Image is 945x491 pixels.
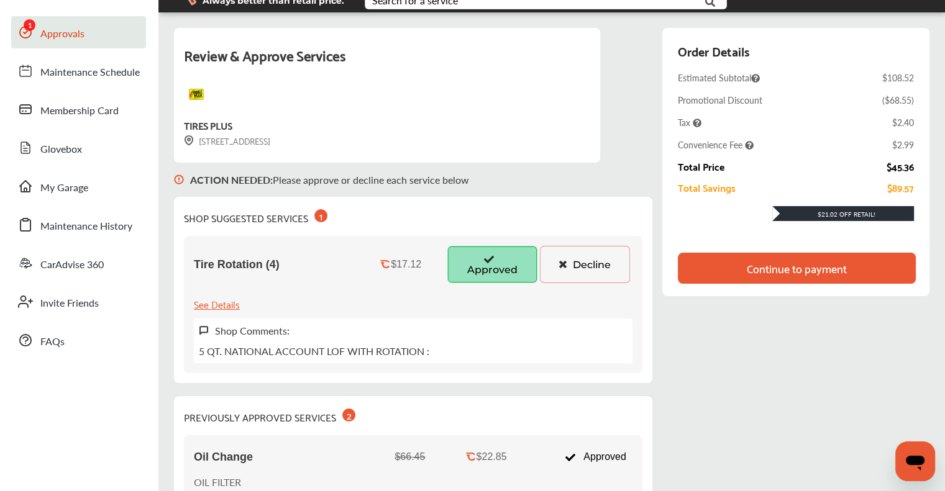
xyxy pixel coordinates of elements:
[40,180,88,196] span: My Garage
[184,82,209,107] img: logo-tires-plus.png
[11,132,146,164] a: Glovebox
[40,218,132,235] span: Maintenance History
[477,451,507,462] div: $22.85
[194,475,410,489] p: OIL FILTER
[11,286,146,318] a: Invite Friends
[40,65,140,81] span: Maintenance Schedule
[40,26,84,42] span: Approvals
[887,182,914,193] div: $89.57
[215,323,290,338] label: Shop Comments:
[40,142,82,158] span: Glovebox
[892,116,914,128] div: $2.40
[395,451,425,462] div: $66.45
[882,71,914,84] div: $108.52
[184,135,194,146] img: svg+xml;base64,PHN2ZyB3aWR0aD0iMTYiIGhlaWdodD0iMTciIHZpZXdCb3g9IjAgMCAxNiAxNyIgZmlsbD0ibm9uZSIgeG...
[678,138,754,151] span: Convenience Fee
[194,258,280,271] span: Tire Rotation (4)
[190,173,273,187] b: ACTION NEEDED :
[678,116,701,128] span: Tax
[11,55,146,87] a: Maintenance Schedule
[447,246,537,283] button: Approved
[184,117,232,133] div: TIRES PLUS
[678,182,736,193] div: Total Savings
[11,324,146,356] a: FAQs
[194,295,240,312] div: See Details
[678,40,749,61] div: Order Details
[678,71,760,84] span: Estimated Subtotal
[199,344,429,358] p: 5 QT. NATIONAL ACCOUNT LOF WITH ROTATION :
[184,43,590,82] div: Review & Approve Services
[882,94,914,106] div: ( $68.55 )
[40,103,119,119] span: Membership Card
[558,445,632,469] div: Approved
[194,451,253,464] span: Oil Change
[892,138,914,151] div: $2.99
[342,408,355,421] div: 2
[40,295,99,312] span: Invite Friends
[184,133,270,148] div: [STREET_ADDRESS]
[190,173,469,187] p: Please approve or decline each service below
[11,16,146,48] a: Approvals
[11,170,146,202] a: My Garage
[184,207,327,226] div: SHOP SUGGESTED SERVICES
[174,163,184,197] img: svg+xml;base64,PHN2ZyB3aWR0aD0iMTYiIGhlaWdodD0iMTciIHZpZXdCb3g9IjAgMCAxNiAxNyIgZmlsbD0ibm9uZSIgeG...
[40,257,104,273] span: CarAdvise 360
[40,334,65,350] span: FAQs
[11,93,146,125] a: Membership Card
[540,246,630,283] button: Decline
[678,94,762,106] div: Promotional Discount
[887,161,914,172] div: $45.36
[772,210,914,218] div: $21.02 Off Retail!
[199,325,209,336] img: svg+xml;base64,PHN2ZyB3aWR0aD0iMTYiIGhlaWdodD0iMTciIHZpZXdCb3g9IjAgMCAxNiAxNyIgZmlsbD0ibm9uZSIgeG...
[11,209,146,241] a: Maintenance History
[747,262,847,274] div: Continue to payment
[11,247,146,279] a: CarAdvise 360
[184,406,355,425] div: PREVIOUSLY APPROVED SERVICES
[391,259,421,270] div: $17.12
[678,161,724,172] div: Total Price
[314,209,327,222] div: 1
[895,441,935,481] iframe: Button to launch messaging window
